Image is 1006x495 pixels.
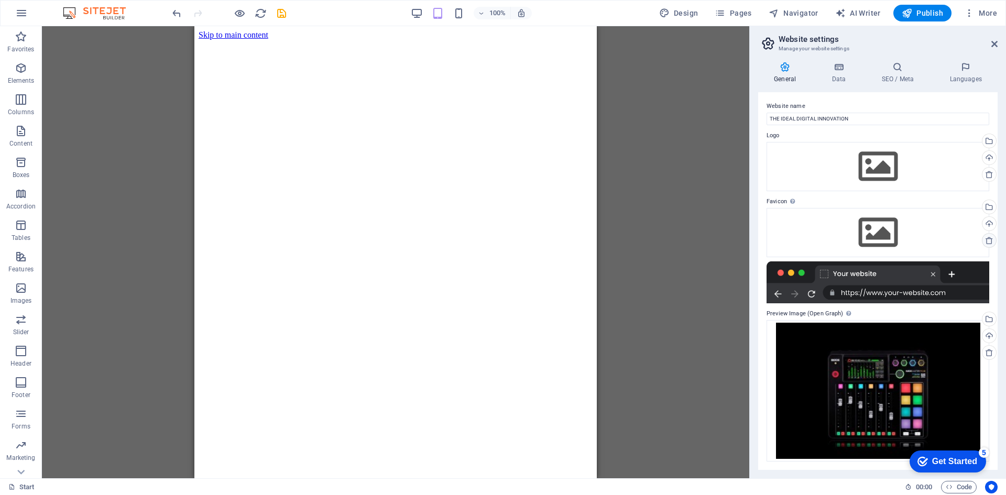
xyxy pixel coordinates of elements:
[769,8,818,18] span: Navigator
[6,454,35,462] p: Marketing
[767,113,989,125] input: Name...
[902,8,943,18] span: Publish
[276,7,288,19] i: Save (Ctrl+S)
[946,481,972,493] span: Code
[12,391,30,399] p: Footer
[831,5,885,21] button: AI Writer
[60,7,139,19] img: Editor Logo
[985,481,998,493] button: Usercentrics
[816,62,866,84] h4: Data
[923,483,925,491] span: :
[779,35,998,44] h2: Website settings
[170,7,183,19] button: undo
[8,76,35,85] p: Elements
[655,5,703,21] button: Design
[905,481,933,493] h6: Session time
[659,8,698,18] span: Design
[275,7,288,19] button: save
[517,8,526,18] i: On resize automatically adjust zoom level to fit chosen device.
[893,5,952,21] button: Publish
[7,45,34,53] p: Favorites
[171,7,183,19] i: Undo: Website logo changed (Ctrl+Z)
[779,44,977,53] h3: Manage your website settings
[75,2,85,13] div: 5
[12,234,30,242] p: Tables
[764,5,823,21] button: Navigator
[8,108,34,116] p: Columns
[255,7,267,19] i: Reload page
[6,5,82,27] div: Get Started 5 items remaining, 0% complete
[13,171,30,179] p: Boxes
[4,4,74,13] a: Skip to main content
[710,5,756,21] button: Pages
[8,481,35,493] a: Click to cancel selection. Double-click to open Pages
[767,129,989,142] label: Logo
[941,481,977,493] button: Code
[10,359,31,368] p: Header
[12,422,30,431] p: Forms
[767,195,989,208] label: Favicon
[835,8,881,18] span: AI Writer
[9,139,32,148] p: Content
[8,265,34,273] p: Features
[767,320,989,461] div: IMG_0333-AfXZZ39Z48UVm-T9oLWPMQ.JPG
[489,7,506,19] h6: 100%
[916,481,932,493] span: 00 00
[767,100,989,113] label: Website name
[28,12,73,21] div: Get Started
[10,296,32,305] p: Images
[758,62,816,84] h4: General
[13,328,29,336] p: Slider
[767,142,989,191] div: Select files from the file manager, stock photos, or upload file(s)
[934,62,998,84] h4: Languages
[767,208,989,257] div: Select files from the file manager, stock photos, or upload file(s)
[6,202,36,211] p: Accordion
[254,7,267,19] button: reload
[866,62,934,84] h4: SEO / Meta
[960,5,1001,21] button: More
[715,8,751,18] span: Pages
[964,8,997,18] span: More
[474,7,511,19] button: 100%
[767,307,989,320] label: Preview Image (Open Graph)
